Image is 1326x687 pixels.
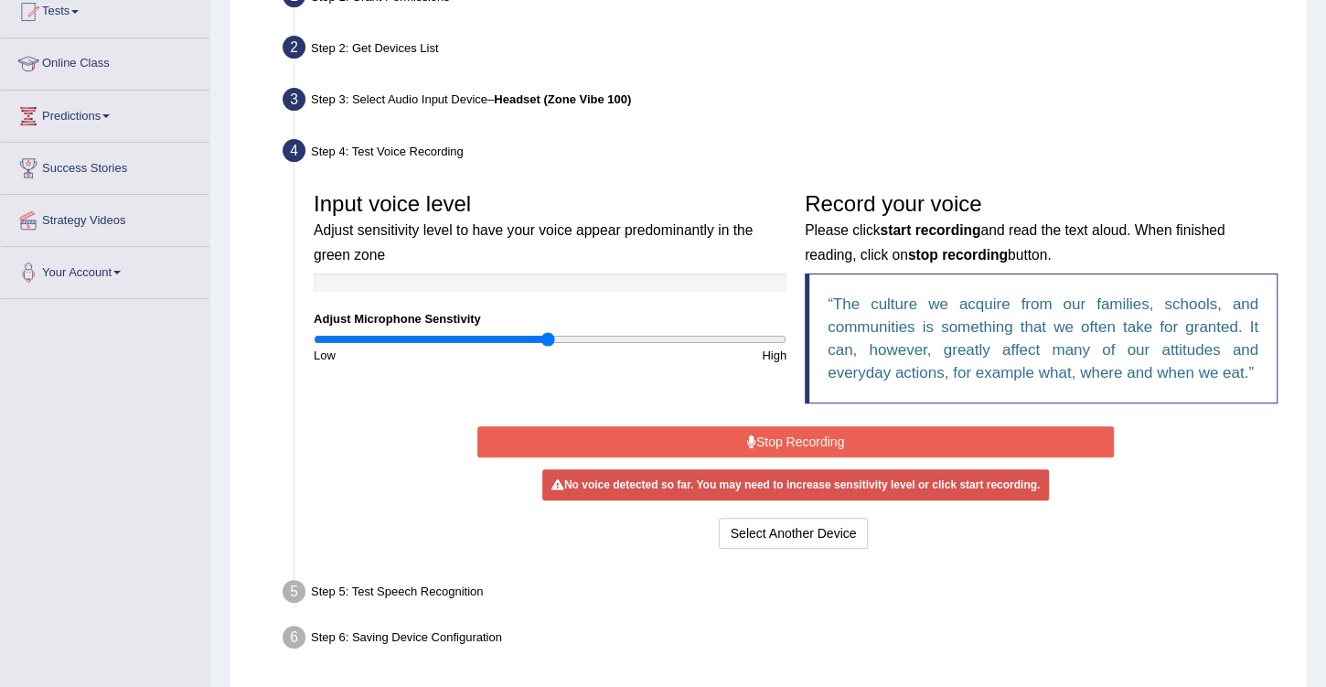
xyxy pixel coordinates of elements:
[542,469,1049,500] div: No voice detected so far. You may need to increase sensitivity level or click start recording.
[1,247,209,293] a: Your Account
[305,347,551,364] div: Low
[274,30,1299,70] div: Step 2: Get Devices List
[274,620,1299,660] div: Step 6: Saving Device Configuration
[494,92,631,106] b: Headset (Zone Vibe 100)
[274,574,1299,615] div: Step 5: Test Speech Recognition
[314,192,786,264] h3: Input voice level
[487,92,631,106] span: –
[719,518,869,549] button: Select Another Device
[1,91,209,136] a: Predictions
[880,222,980,238] b: start recording
[314,222,753,262] small: Adjust sensitivity level to have your voice appear predominantly in the green zone
[314,310,481,327] label: Adjust Microphone Senstivity
[274,134,1299,174] div: Step 4: Test Voice Recording
[551,347,797,364] div: High
[1,38,209,84] a: Online Class
[805,222,1224,262] small: Please click and read the text aloud. When finished reading, click on button.
[908,247,1008,263] b: stop recording
[805,192,1278,264] h3: Record your voice
[477,426,1114,457] button: Stop Recording
[828,295,1258,381] q: The culture we acquire from our families, schools, and communities is something that we often tak...
[1,195,209,241] a: Strategy Videos
[1,143,209,188] a: Success Stories
[274,82,1299,123] div: Step 3: Select Audio Input Device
